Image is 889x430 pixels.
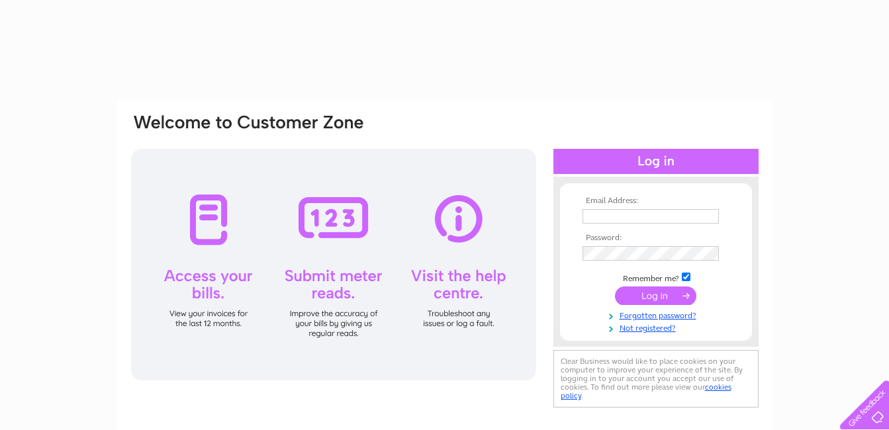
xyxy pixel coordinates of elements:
[561,382,731,400] a: cookies policy
[579,234,733,243] th: Password:
[579,271,733,284] td: Remember me?
[615,286,696,305] input: Submit
[583,321,733,333] a: Not registered?
[583,308,733,321] a: Forgotten password?
[553,350,759,408] div: Clear Business would like to place cookies on your computer to improve your experience of the sit...
[579,196,733,206] th: Email Address:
